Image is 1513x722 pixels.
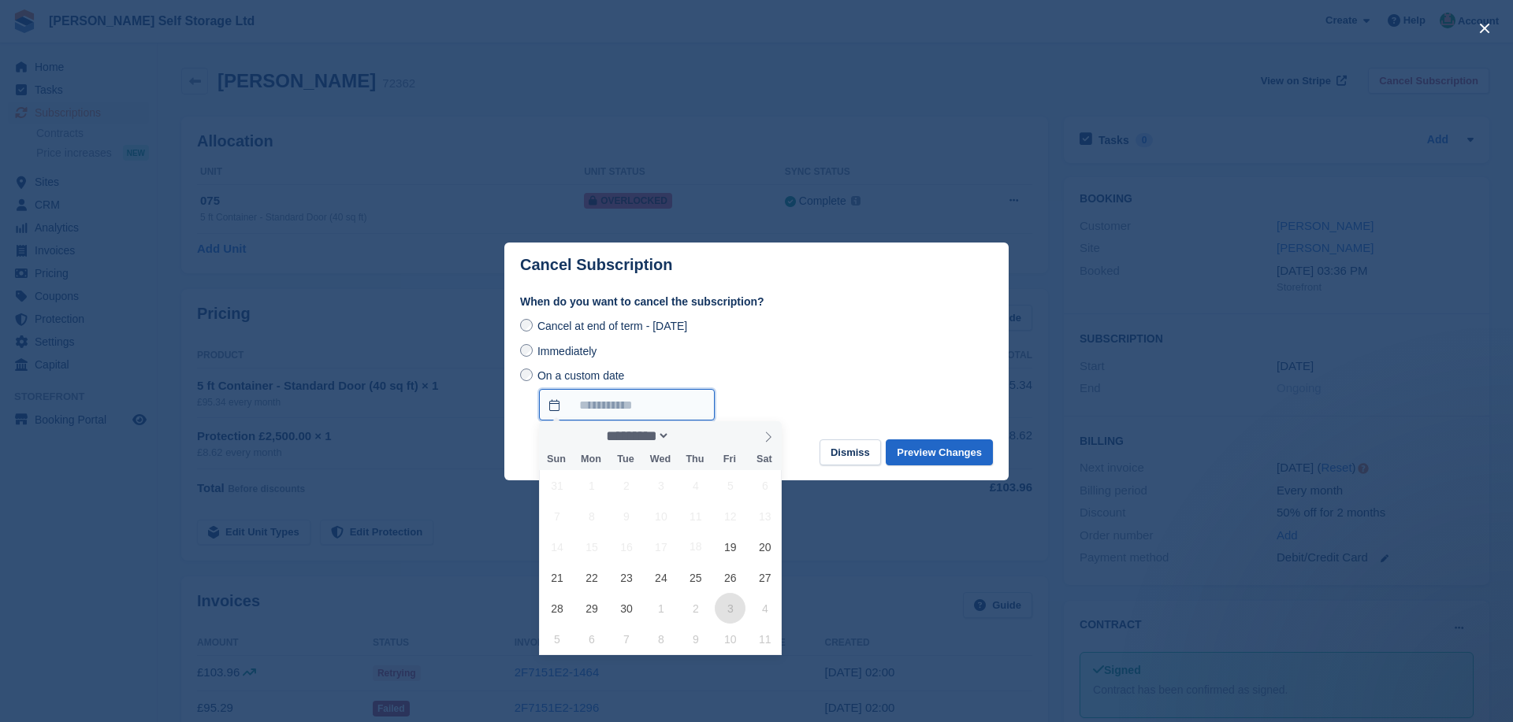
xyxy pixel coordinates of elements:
[715,470,745,501] span: September 5, 2025
[645,501,676,531] span: September 10, 2025
[541,624,572,654] span: October 5, 2025
[611,624,641,654] span: October 7, 2025
[680,531,711,562] span: September 18, 2025
[645,593,676,624] span: October 1, 2025
[537,320,687,332] span: Cancel at end of term - [DATE]
[645,531,676,562] span: September 17, 2025
[520,368,533,381] input: On a custom date
[747,454,782,465] span: Sat
[611,501,641,531] span: September 9, 2025
[643,454,678,465] span: Wed
[608,454,643,465] span: Tue
[680,470,711,501] span: September 4, 2025
[541,470,572,501] span: August 31, 2025
[576,531,607,562] span: September 15, 2025
[541,501,572,531] span: September 7, 2025
[680,501,711,531] span: September 11, 2025
[749,562,780,593] span: September 27, 2025
[715,562,745,593] span: September 26, 2025
[749,501,780,531] span: September 13, 2025
[541,562,572,593] span: September 21, 2025
[576,562,607,593] span: September 22, 2025
[611,470,641,501] span: September 2, 2025
[712,454,747,465] span: Fri
[715,531,745,562] span: September 19, 2025
[645,562,676,593] span: September 24, 2025
[520,294,993,310] label: When do you want to cancel the subscription?
[680,562,711,593] span: September 25, 2025
[601,428,671,444] select: Month
[715,624,745,654] span: October 10, 2025
[749,531,780,562] span: September 20, 2025
[611,562,641,593] span: September 23, 2025
[520,319,533,331] input: Cancel at end of term - [DATE]
[680,593,711,624] span: October 2, 2025
[537,345,597,357] span: Immediately
[520,344,533,357] input: Immediately
[820,439,881,465] button: Dismiss
[678,454,712,465] span: Thu
[886,439,993,465] button: Preview Changes
[576,624,607,654] span: October 6, 2025
[576,593,607,624] span: September 29, 2025
[611,531,641,562] span: September 16, 2025
[715,593,745,624] span: October 3, 2025
[645,470,676,501] span: September 3, 2025
[574,454,608,465] span: Mon
[749,470,780,501] span: September 6, 2025
[670,428,719,444] input: Year
[749,624,780,654] span: October 11, 2025
[749,593,780,624] span: October 4, 2025
[541,593,572,624] span: September 28, 2025
[576,470,607,501] span: September 1, 2025
[537,369,625,382] span: On a custom date
[576,501,607,531] span: September 8, 2025
[715,501,745,531] span: September 12, 2025
[645,624,676,654] span: October 8, 2025
[539,389,715,420] input: On a custom date
[520,256,672,274] p: Cancel Subscription
[541,531,572,562] span: September 14, 2025
[1472,16,1497,41] button: close
[611,593,641,624] span: September 30, 2025
[539,454,574,465] span: Sun
[680,624,711,654] span: October 9, 2025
